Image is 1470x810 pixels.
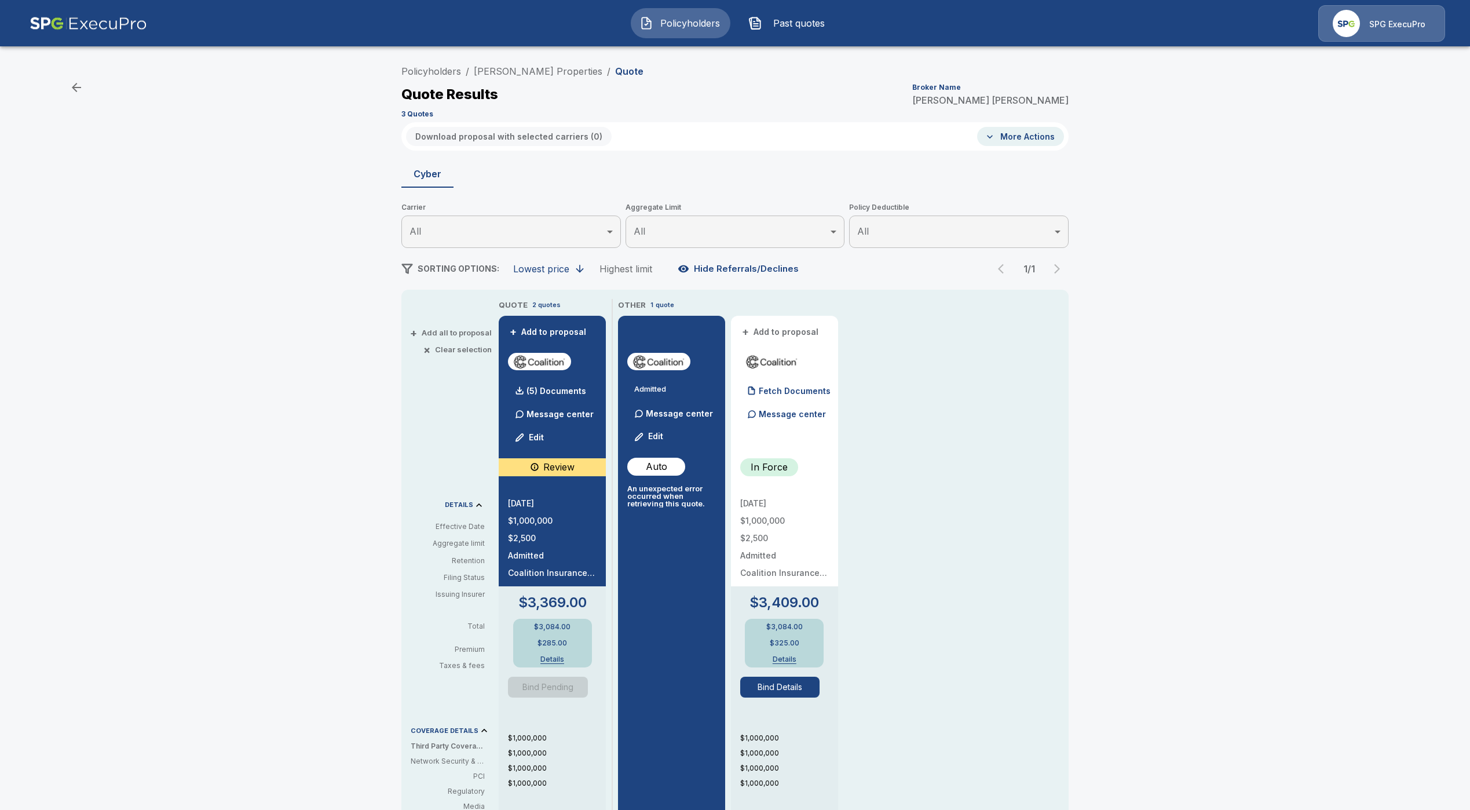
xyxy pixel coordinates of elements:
p: PCI [411,771,485,782]
p: $2,500 [508,534,597,542]
img: Policyholders Icon [639,16,653,30]
button: Policyholders IconPolicyholders [631,8,730,38]
a: Agency IconSPG ExecuPro [1318,5,1445,42]
a: [PERSON_NAME] Properties [474,65,602,77]
img: Past quotes Icon [748,16,762,30]
button: Edit [630,425,669,448]
div: Highest limit [599,263,652,275]
p: $285.00 [537,640,567,647]
span: Another Quote Requested To Bind [508,677,597,698]
p: An unexpected error occurred when retrieving this quote. [627,485,716,508]
p: Coalition Insurance Solutions [740,569,829,577]
button: +Add to proposal [508,326,589,338]
span: All [634,225,645,237]
a: Policyholders [401,65,461,77]
p: Premium [411,646,494,653]
span: Policyholders [658,16,722,30]
p: Total [411,623,494,630]
img: AA Logo [30,5,147,42]
p: $1,000,000 [740,517,829,525]
p: Quote Results [401,87,498,101]
p: $3,084.00 [534,623,571,630]
p: [DATE] [508,499,597,508]
p: (5) Documents [526,387,586,395]
p: Fetch Documents [759,387,831,395]
p: Message center [646,407,713,419]
nav: breadcrumb [401,64,643,78]
button: +Add to proposal [740,326,821,338]
p: quote [656,300,674,310]
p: Effective Date [411,521,485,532]
p: $1,000,000 [740,748,838,758]
p: $1,000,000 [508,517,597,525]
p: In Force [751,460,788,474]
button: Cyber [401,160,454,188]
p: $3,084.00 [766,623,803,630]
button: +Add all to proposal [412,329,492,337]
p: $3,369.00 [518,596,587,610]
p: Message center [526,408,594,420]
p: $1,000,000 [508,763,606,773]
p: OTHER [618,300,646,311]
p: $1,000,000 [508,748,606,758]
button: Download proposal with selected carriers (0) [406,127,612,146]
button: Bind Details [740,677,820,698]
p: $1,000,000 [740,763,838,773]
p: 1 [650,300,653,310]
span: + [742,328,749,336]
p: [PERSON_NAME] [PERSON_NAME] [912,96,1069,105]
span: All [409,225,421,237]
span: Bind Details [740,677,829,698]
p: SPG ExecuPro [1369,19,1425,30]
img: coalitioncyberadmitted [632,353,686,370]
p: Third Party Coverage [411,741,494,751]
img: Agency Icon [1333,10,1360,37]
p: Auto [646,459,667,473]
p: 3 Quotes [401,111,433,118]
p: Filing Status [411,572,485,583]
p: DETAILS [445,502,473,508]
p: $3,409.00 [749,596,819,610]
p: $1,000,000 [508,733,606,743]
button: Edit [510,426,550,449]
span: SORTING OPTIONS: [418,264,499,273]
div: Contact Coalition if revenue exceeds $50M, as this account will no longer qualify for automatic r... [499,458,606,476]
li: / [607,64,610,78]
span: + [510,328,517,336]
p: Regulatory [411,786,485,797]
img: coalitioncyberadmitted [513,353,566,370]
p: Taxes & fees [411,662,494,669]
button: Details [529,656,576,663]
div: Lowest price [513,263,569,275]
p: Aggregate limit [411,538,485,549]
p: Admitted [740,552,829,560]
span: × [423,346,430,353]
p: 2 quotes [532,300,561,310]
button: Past quotes IconPast quotes [740,8,839,38]
button: ×Clear selection [426,346,492,353]
span: Aggregate Limit [626,202,845,213]
button: Details [761,656,807,663]
button: More Actions [977,127,1064,146]
span: + [410,329,417,337]
p: Coalition Insurance Solutions [508,569,597,577]
p: $1,000,000 [508,778,606,789]
p: Network Security & Privacy Liability [411,756,485,767]
span: Carrier [401,202,621,213]
p: $2,500 [740,534,829,542]
p: Review [543,460,575,474]
p: 1 / 1 [1018,264,1041,273]
button: Hide Referrals/Declines [675,258,803,280]
p: Quote [615,67,643,76]
span: Past quotes [767,16,831,30]
p: COVERAGE DETAILS [411,728,478,734]
img: coalitioncyberadmitted [745,353,799,370]
p: Message center [759,408,826,420]
li: / [466,64,469,78]
p: QUOTE [499,300,528,311]
p: Admitted [634,385,716,393]
p: Retention [411,556,485,566]
p: $1,000,000 [740,778,838,789]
